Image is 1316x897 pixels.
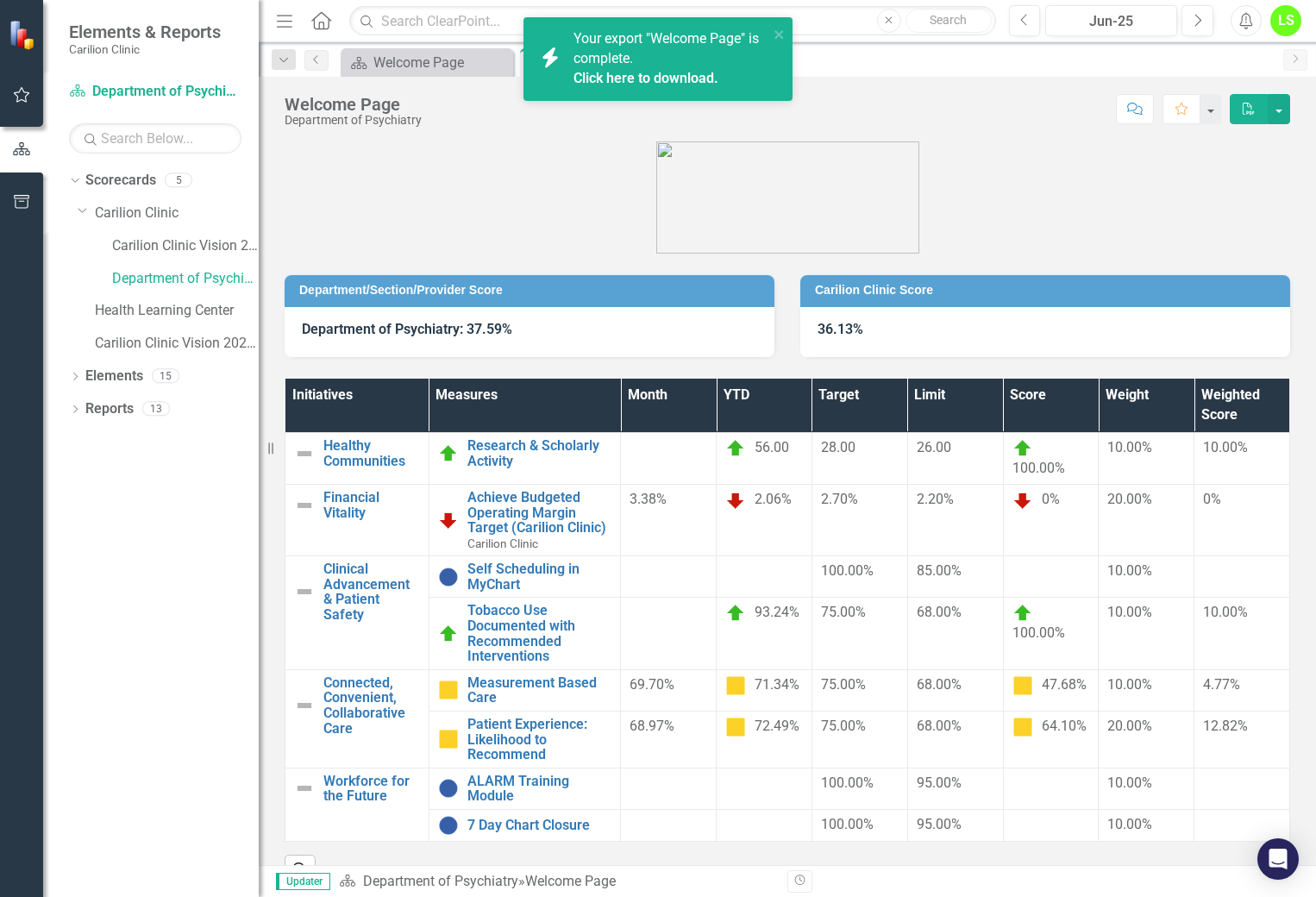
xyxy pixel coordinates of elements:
a: Healthy Communities [323,438,420,468]
div: » [339,872,774,892]
a: 7 Day Chart Closure [467,818,612,833]
span: 100.00% [821,562,874,579]
span: 26.00 [917,439,951,455]
button: LS [1270,5,1301,36]
td: Double-Click to Edit Right Click for Context Menu [429,669,621,711]
span: 10.00% [1107,562,1152,579]
img: Caution [725,717,746,737]
div: Department of Psychiatry [285,114,422,127]
button: Jun-25 [1045,5,1177,36]
img: Not Defined [294,778,315,799]
span: 100.00% [821,816,874,832]
img: On Target [725,438,746,459]
span: 75.00% [821,718,866,734]
img: Below Plan [438,510,459,530]
a: Department of Psychiatry [112,269,259,289]
div: 15 [152,369,179,384]
img: No Information [438,778,459,799]
td: Double-Click to Edit Right Click for Context Menu [285,556,429,670]
div: Welcome Page [373,52,509,73]
a: Department of Psychiatry [69,82,241,102]
span: 2.06% [755,491,792,507]
span: 10.00% [1107,676,1152,693]
span: 100.00% [821,775,874,791]
button: Search [906,9,992,33]
a: Carilion Clinic [95,204,259,223]
span: 68.00% [917,718,962,734]
td: Double-Click to Edit Right Click for Context Menu [429,433,621,485]
span: 10.00% [1107,439,1152,455]
a: Welcome Page [345,52,509,73]
span: Search [930,13,967,27]
span: 68.00% [917,676,962,693]
a: Tobacco Use Documented with Recommended Interventions [467,603,612,663]
a: Carilion Clinic Vision 2025 Scorecard [112,236,259,256]
td: Double-Click to Edit Right Click for Context Menu [285,669,429,768]
span: 12.82% [1203,718,1248,734]
span: 20.00% [1107,718,1152,734]
span: 64.10% [1042,718,1087,734]
small: Carilion Clinic [69,42,221,56]
a: Financial Vitality [323,490,420,520]
span: 85.00% [917,562,962,579]
span: 95.00% [917,775,962,791]
img: Not Defined [294,443,315,464]
td: Double-Click to Edit Right Click for Context Menu [429,556,621,598]
img: Below Plan [725,490,746,511]
span: 10.00% [1107,775,1152,791]
a: Clinical Advancement & Patient Safety [323,561,420,622]
span: 10.00% [1107,604,1152,620]
td: Double-Click to Edit Right Click for Context Menu [429,484,621,555]
span: 28.00 [821,439,855,455]
span: 75.00% [821,604,866,620]
img: Caution [1012,675,1033,696]
span: 100.00% [1012,624,1065,641]
div: Jun-25 [1051,11,1171,32]
td: Double-Click to Edit Right Click for Context Menu [429,598,621,669]
img: Not Defined [294,581,315,602]
td: Double-Click to Edit Right Click for Context Menu [429,810,621,842]
button: close [774,24,786,44]
span: 69.70% [630,676,674,693]
a: Workforce for the Future [323,774,420,804]
span: 20.00% [1107,491,1152,507]
img: Caution [725,675,746,696]
div: Welcome Page [285,95,422,114]
div: Welcome Page [525,873,616,889]
img: On Target [438,443,459,464]
h3: Department/Section/Provider Score [299,284,766,297]
span: 95.00% [917,816,962,832]
span: 47.68% [1042,676,1087,693]
strong: Department of Psychiatry: 37.59% [302,321,512,337]
img: No Information [438,815,459,836]
img: Caution [438,729,459,750]
h3: Carilion Clinic Score [815,284,1282,297]
span: 2.20% [917,491,954,507]
a: Scorecards [85,171,156,191]
div: 5 [165,173,192,188]
span: 10.00% [1203,604,1248,620]
img: On Target [438,624,459,644]
a: ALARM Training Module [467,774,612,804]
a: Health Learning Center [95,301,259,321]
div: Open Intercom Messenger [1257,838,1299,880]
img: Caution [438,680,459,700]
a: Patient Experience: Likelihood to Recommend [467,717,612,762]
td: Double-Click to Edit Right Click for Context Menu [285,433,429,485]
span: 0% [1042,491,1060,507]
a: Click here to download. [573,70,718,86]
span: Your export "Welcome Page" is complete. [573,30,764,89]
span: 71.34% [755,676,799,693]
a: Department of Psychiatry [363,873,518,889]
a: Measurement Based Care [467,675,612,706]
span: 10.00% [1107,816,1152,832]
td: Double-Click to Edit Right Click for Context Menu [285,768,429,841]
span: 72.49% [755,718,799,734]
span: Updater [276,873,330,890]
span: 0% [1203,491,1221,507]
span: 68.00% [917,604,962,620]
a: Self Scheduling in MyChart [467,561,612,592]
img: On Target [1012,438,1033,459]
a: Elements [85,367,143,386]
a: Carilion Clinic Vision 2025 (Full Version) [95,334,259,354]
